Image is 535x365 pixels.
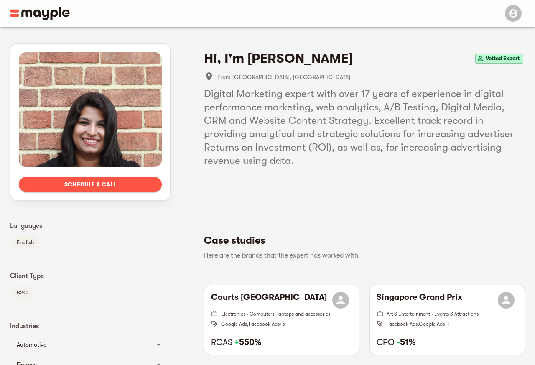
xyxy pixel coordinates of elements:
[221,311,330,317] span: Electronics • Computers, laptops and accessories
[12,288,33,298] span: B2C
[280,321,285,327] span: + 5
[10,321,171,331] p: Industries
[377,337,518,348] h6: CPO
[204,234,518,247] h5: Case studies
[419,321,445,327] span: Google Ads
[221,321,249,327] span: Google Ads ,
[10,334,171,355] div: Automotive
[19,177,162,192] button: Schedule a call
[397,337,400,347] span: -
[482,54,523,64] span: Vetted Expert
[234,337,261,347] strong: 550%
[10,221,171,231] p: Languages
[204,285,359,355] button: Courts [GEOGRAPHIC_DATA]Electronics • Computers, laptops and accessoriesGoogle Ads,Facebook Ads+5...
[377,292,462,309] h6: Singapore Grand Prix
[217,72,525,82] span: From [GEOGRAPHIC_DATA], [GEOGRAPHIC_DATA]
[25,179,155,189] span: Schedule a call
[10,271,171,281] p: Client Type
[500,9,525,16] span: Menu
[211,337,352,348] h6: ROAS
[370,285,525,355] button: Singapore Grand PrixArt & Entertainment • Events & AttractionsFacebook Ads,Google Ads+1CPO -51%
[204,87,525,167] h5: Digital Marketing expert with over 17 years of experience in digital performance marketing, web a...
[204,250,518,260] p: Here are the brands that the expert has worked with.
[12,237,39,248] span: English
[204,50,353,67] h4: Hi, I'm [PERSON_NAME]
[10,7,70,20] img: Main logo
[234,337,239,347] span: +
[387,311,479,317] span: Art & Entertainment • Events & Attractions
[211,292,327,309] h6: Courts [GEOGRAPHIC_DATA]
[17,339,149,350] div: Automotive
[249,321,280,327] span: Facebook Ads
[397,337,415,347] strong: 51%
[445,321,449,327] span: + 1
[387,321,419,327] span: Facebook Ads ,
